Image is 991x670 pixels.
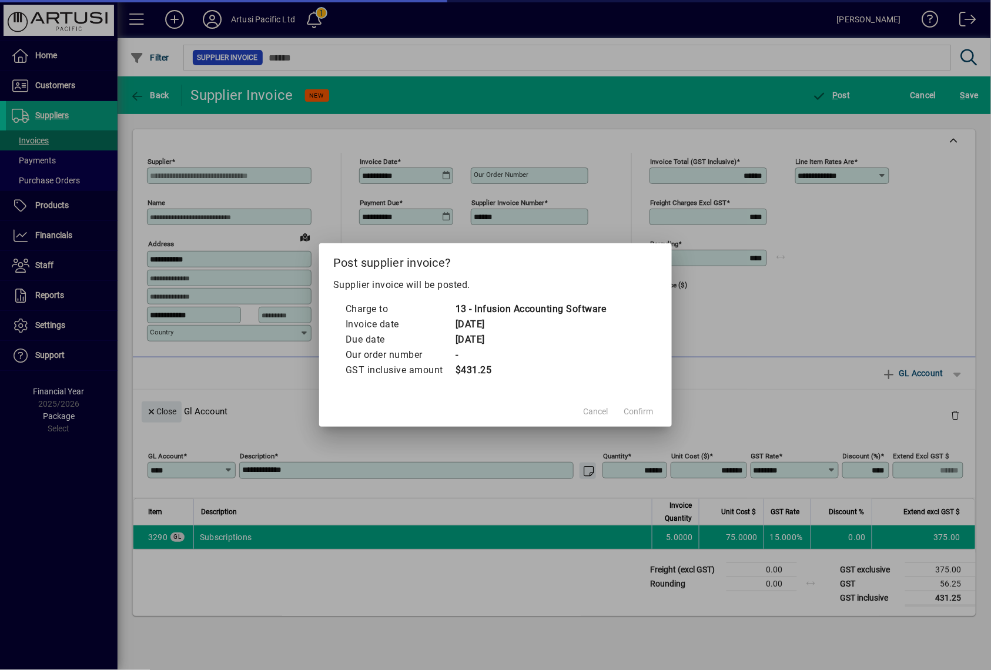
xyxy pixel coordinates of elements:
td: [DATE] [455,332,607,347]
td: Our order number [345,347,455,363]
td: 13 - Infusion Accounting Software [455,301,607,317]
td: $431.25 [455,363,607,378]
td: [DATE] [455,317,607,332]
td: GST inclusive amount [345,363,455,378]
p: Supplier invoice will be posted. [333,278,658,292]
h2: Post supplier invoice? [319,243,672,277]
td: Invoice date [345,317,455,332]
td: - [455,347,607,363]
td: Charge to [345,301,455,317]
td: Due date [345,332,455,347]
